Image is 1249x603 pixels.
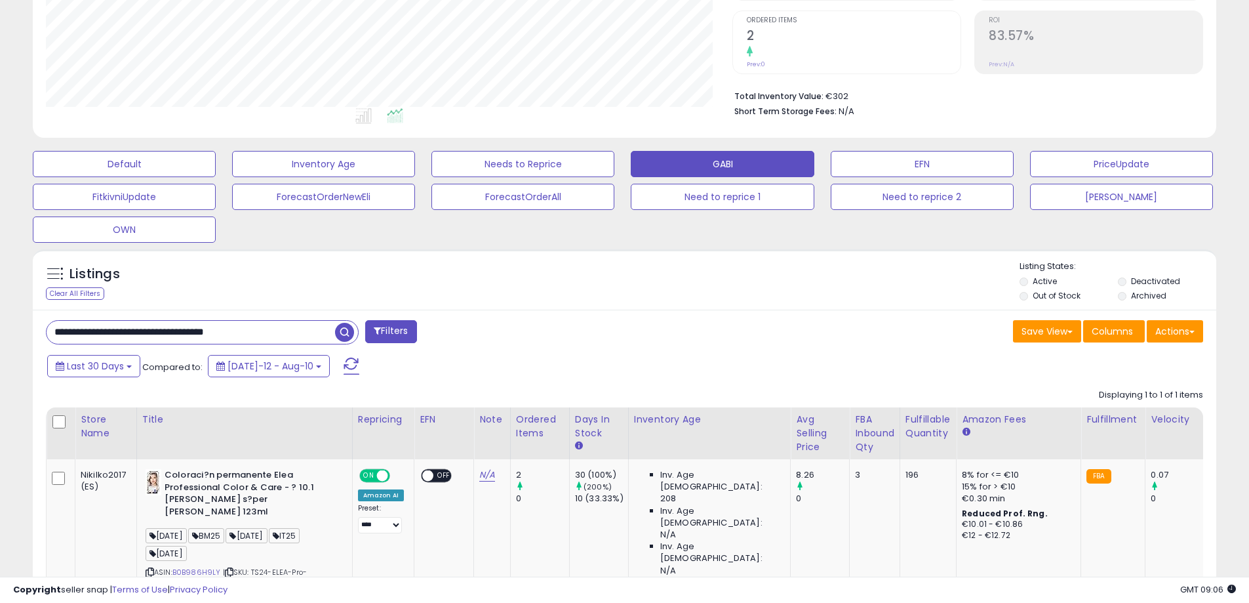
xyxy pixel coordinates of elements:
[631,184,814,210] button: Need to reprice 1
[146,469,161,495] img: 41g9UazTQEL._SL40_.jpg
[1030,184,1213,210] button: [PERSON_NAME]
[989,17,1202,24] span: ROI
[69,265,120,283] h5: Listings
[831,151,1014,177] button: EFN
[1099,389,1203,402] div: Displaying 1 to 1 of 1 items
[962,469,1071,481] div: 8% for <= €10
[387,470,408,482] span: OFF
[962,519,1071,530] div: €10.01 - €10.86
[796,413,844,454] div: Avg Selling Price
[831,184,1014,210] button: Need to reprice 2
[358,489,404,501] div: Amazon AI
[1151,469,1204,481] div: 0.07
[1086,413,1140,426] div: Fulfillment
[33,217,216,243] button: OWN
[33,184,216,210] button: FitkivniUpdate
[1131,276,1180,287] label: Deactivated
[962,481,1071,493] div: 15% for > €10
[228,360,313,373] span: [DATE]-12 - Aug-10
[479,413,505,426] div: Note
[634,413,785,426] div: Inventory Age
[855,469,890,481] div: 3
[112,583,168,596] a: Terms of Use
[361,470,377,482] span: ON
[1092,325,1133,338] span: Columns
[989,60,1014,68] small: Prev: N/A
[747,60,765,68] small: Prev: 0
[420,413,468,426] div: EFN
[1033,276,1057,287] label: Active
[81,413,131,440] div: Store Name
[13,583,61,596] strong: Copyright
[1013,320,1081,343] button: Save View
[67,360,124,373] span: Last 30 Days
[1131,290,1166,301] label: Archived
[660,493,676,505] span: 208
[631,151,814,177] button: GABI
[46,287,104,300] div: Clear All Filters
[734,91,823,102] b: Total Inventory Value:
[1180,583,1236,596] span: 2025-09-10 09:06 GMT
[747,17,961,24] span: Ordered Items
[47,355,140,377] button: Last 30 Days
[232,151,415,177] button: Inventory Age
[13,584,228,596] div: seller snap | |
[575,413,623,440] div: Days In Stock
[796,469,849,481] div: 8.26
[516,493,569,505] div: 0
[734,87,1193,103] li: €302
[660,505,780,529] span: Inv. Age [DEMOGRAPHIC_DATA]:
[516,469,569,481] div: 2
[1020,260,1216,273] p: Listing States:
[575,440,583,452] small: Days In Stock.
[962,508,1048,519] b: Reduced Prof. Rng.
[575,493,628,505] div: 10 (33.33%)
[226,528,267,543] span: [DATE]
[1083,320,1145,343] button: Columns
[989,28,1202,46] h2: 83.57%
[479,468,495,482] a: N/A
[1147,320,1203,343] button: Actions
[962,413,1075,426] div: Amazon Fees
[660,541,780,564] span: Inv. Age [DEMOGRAPHIC_DATA]:
[433,470,454,482] span: OFF
[142,361,203,373] span: Compared to:
[358,413,408,426] div: Repricing
[747,28,961,46] h2: 2
[905,413,951,440] div: Fulfillable Quantity
[660,469,780,493] span: Inv. Age [DEMOGRAPHIC_DATA]:
[734,106,837,117] b: Short Term Storage Fees:
[146,546,187,561] span: [DATE]
[142,413,347,426] div: Title
[431,184,614,210] button: ForecastOrderAll
[146,528,187,543] span: [DATE]
[1151,413,1199,426] div: Velocity
[839,105,854,117] span: N/A
[365,320,416,343] button: Filters
[208,355,330,377] button: [DATE]-12 - Aug-10
[81,469,127,493] div: Nikilko2017 (ES)
[1151,493,1204,505] div: 0
[431,151,614,177] button: Needs to Reprice
[962,530,1071,541] div: €12 - €12.72
[165,469,324,521] b: Coloraci?n permanente Elea Professional Color & Care - ? 10.1 [PERSON_NAME] s?per [PERSON_NAME] 1...
[516,413,564,440] div: Ordered Items
[962,493,1071,505] div: €0.30 min
[905,469,946,481] div: 196
[962,426,970,438] small: Amazon Fees.
[575,469,628,481] div: 30 (100%)
[855,413,894,454] div: FBA inbound Qty
[232,184,415,210] button: ForecastOrderNewEli
[584,482,612,492] small: (200%)
[358,504,404,533] div: Preset:
[170,583,228,596] a: Privacy Policy
[660,529,676,541] span: N/A
[1030,151,1213,177] button: PriceUpdate
[1086,469,1111,484] small: FBA
[188,528,225,543] span: BM25
[33,151,216,177] button: Default
[1033,290,1080,301] label: Out of Stock
[269,528,300,543] span: IT25
[796,493,849,505] div: 0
